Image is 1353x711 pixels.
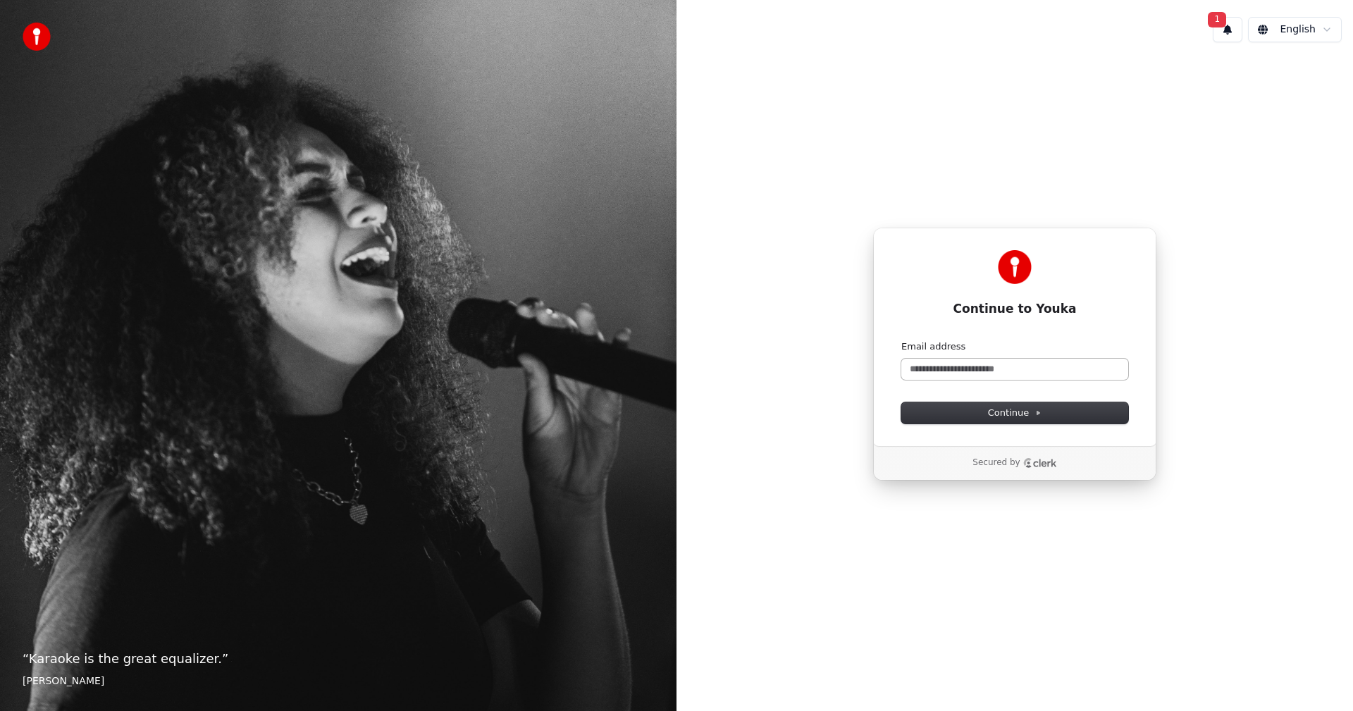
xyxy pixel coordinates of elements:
img: youka [23,23,51,51]
button: 1 [1213,17,1242,42]
footer: [PERSON_NAME] [23,674,654,688]
button: Continue [901,402,1128,423]
span: Continue [988,407,1042,419]
a: Clerk logo [1023,458,1057,468]
p: Secured by [972,457,1020,469]
p: “ Karaoke is the great equalizer. ” [23,649,654,669]
span: 1 [1208,12,1226,27]
img: Youka [998,250,1032,284]
h1: Continue to Youka [901,301,1128,318]
label: Email address [901,340,965,353]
